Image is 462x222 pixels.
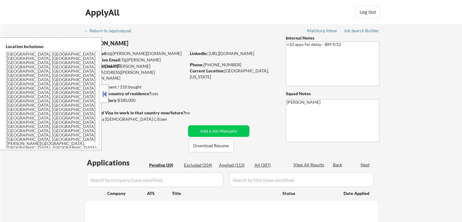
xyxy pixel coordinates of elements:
div: T@[PERSON_NAME][DOMAIN_NAME] [85,57,186,69]
strong: LinkedIn: [190,51,208,56]
div: Pending (20) [149,162,180,168]
div: All (387) [255,162,285,168]
div: Status [282,188,335,199]
div: ATS [147,190,172,196]
button: Add a Job Manually [188,125,249,137]
div: [PERSON_NAME] [85,40,210,47]
strong: Current Location: [190,68,224,73]
button: Download Resume [189,139,234,152]
input: Search by company (case sensitive) [87,172,224,187]
div: Title [172,190,277,196]
strong: Can work in country of residence?: [85,91,152,96]
div: t@[PERSON_NAME][DOMAIN_NAME] [85,50,186,57]
a: Mailslurp Inbox [307,28,337,34]
input: Search by title (case sensitive) [229,172,374,187]
div: Job Search Builder [344,29,379,33]
div: 113 sent / 210 bought [85,84,186,90]
div: ← Return to /applysquad [84,29,137,33]
div: Yes, I am a [DEMOGRAPHIC_DATA] Citizen [85,116,188,122]
strong: Will need Visa to work in that country now/future?: [85,110,186,115]
a: ← Return to /applysquad [84,28,137,34]
div: [PHONE_NUMBER] [190,62,276,68]
div: no [185,110,203,116]
button: Log Out [356,6,380,18]
div: Next [361,162,370,168]
div: Squad Notes [286,91,379,97]
div: yes [85,91,184,97]
div: [GEOGRAPHIC_DATA], [US_STATE] [190,68,276,80]
div: [PERSON_NAME][EMAIL_ADDRESS][PERSON_NAME][DOMAIN_NAME] [85,63,186,81]
div: Location Inclusions: [6,43,99,50]
div: ApplyAll [85,7,121,18]
a: Job Search Builder [344,28,379,34]
div: View All Results [293,162,326,168]
div: Back [333,162,343,168]
a: [URL][DOMAIN_NAME] [209,51,254,56]
div: Company [107,190,147,196]
strong: Phone: [190,62,204,67]
div: Mailslurp Inbox [307,29,337,33]
div: Excluded (254) [184,162,214,168]
div: Applied (113) [219,162,249,168]
div: $180,000 [85,97,186,103]
div: Internal Notes [286,35,379,41]
div: Applications [87,159,147,166]
div: Date Applied [344,190,370,196]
